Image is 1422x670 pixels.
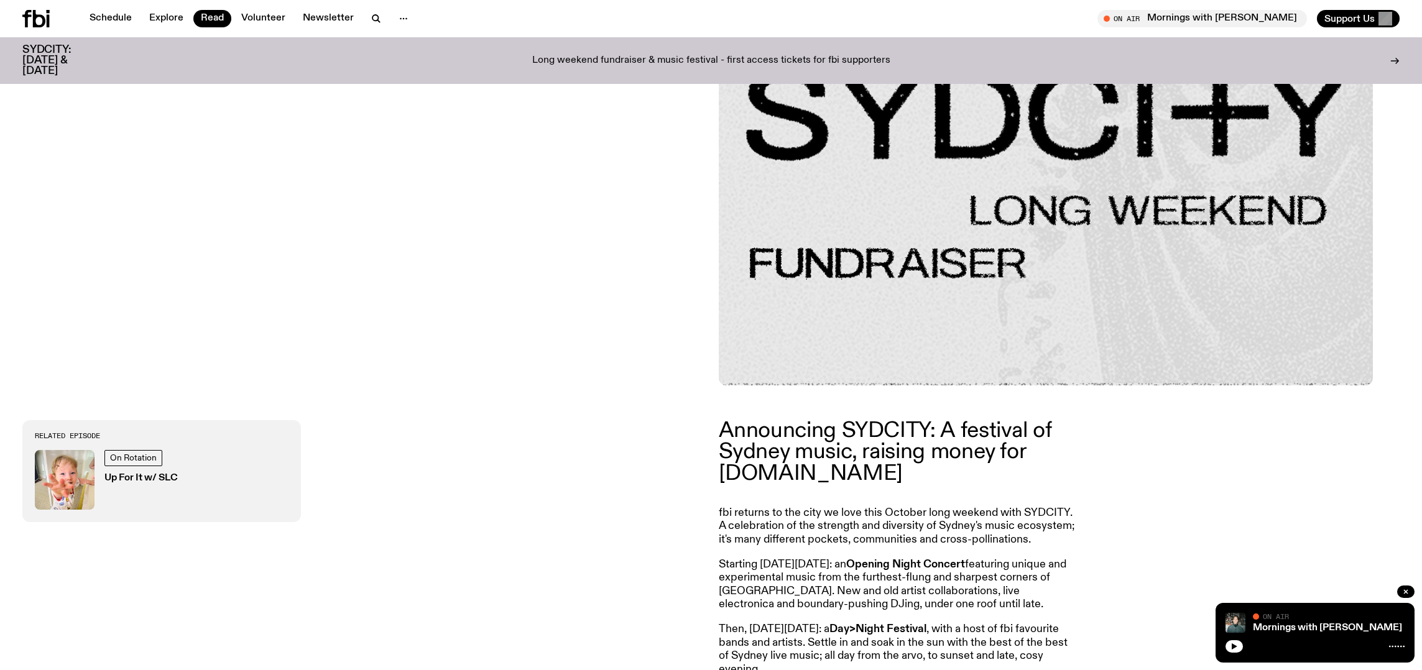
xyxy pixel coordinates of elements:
[35,450,289,510] a: baby slcOn RotationUp For It w/ SLC
[104,474,178,483] h3: Up For It w/ SLC
[719,420,1077,484] p: Announcing SYDCITY: A festival of Sydney music, raising money for [DOMAIN_NAME]
[1226,613,1245,633] img: Radio presenter Ben Hansen sits in front of a wall of photos and an fbi radio sign. Film photo. B...
[82,10,139,27] a: Schedule
[719,507,1077,547] p: fbi returns to the city we love this October long weekend with SYDCITY. A celebration of the stre...
[295,10,361,27] a: Newsletter
[532,55,890,67] p: Long weekend fundraiser & music festival - first access tickets for fbi supporters
[35,433,289,439] h3: Related Episode
[1324,13,1375,24] span: Support Us
[35,450,95,510] img: baby slc
[234,10,293,27] a: Volunteer
[193,10,231,27] a: Read
[719,558,1077,612] p: Starting [DATE][DATE]: an featuring unique and experimental music from the furthest-flung and sha...
[1263,612,1289,620] span: On Air
[142,10,191,27] a: Explore
[22,45,102,76] h3: SYDCITY: [DATE] & [DATE]
[1317,10,1400,27] button: Support Us
[829,623,926,635] strong: Day>Night Festival
[846,559,965,570] strong: Opening Night Concert
[1097,10,1307,27] button: On AirMornings with [PERSON_NAME]
[1253,623,1402,633] a: Mornings with [PERSON_NAME]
